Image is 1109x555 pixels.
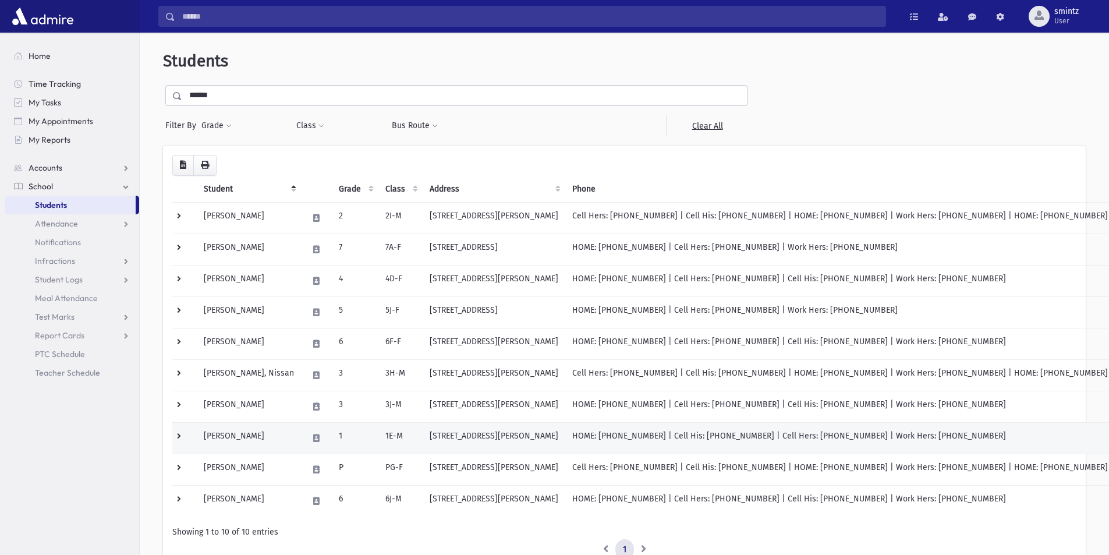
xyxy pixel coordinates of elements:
td: [STREET_ADDRESS][PERSON_NAME] [423,391,565,422]
span: Filter By [165,119,201,132]
div: Showing 1 to 10 of 10 entries [172,526,1076,538]
a: My Appointments [5,112,139,130]
a: Report Cards [5,326,139,345]
span: PTC Schedule [35,349,85,359]
a: Accounts [5,158,139,177]
a: Clear All [667,115,747,136]
td: [PERSON_NAME] [197,234,301,265]
td: [STREET_ADDRESS] [423,234,565,265]
a: Time Tracking [5,75,139,93]
th: Address: activate to sort column ascending [423,176,565,203]
td: 5J-F [378,296,423,328]
td: [STREET_ADDRESS][PERSON_NAME] [423,202,565,234]
a: Student Logs [5,270,139,289]
a: Notifications [5,233,139,252]
a: Teacher Schedule [5,363,139,382]
button: Class [296,115,325,136]
td: 6J-M [378,485,423,517]
span: Accounts [29,162,62,173]
input: Search [175,6,885,27]
td: [PERSON_NAME] [197,454,301,485]
span: Time Tracking [29,79,81,89]
span: Report Cards [35,330,84,341]
a: Infractions [5,252,139,270]
td: 3J-M [378,391,423,422]
a: PTC Schedule [5,345,139,363]
td: [PERSON_NAME] [197,328,301,359]
td: P [332,454,378,485]
a: My Reports [5,130,139,149]
span: Student Logs [35,274,83,285]
td: [STREET_ADDRESS][PERSON_NAME] [423,454,565,485]
span: Teacher Schedule [35,367,100,378]
span: Test Marks [35,312,75,322]
td: 5 [332,296,378,328]
td: [STREET_ADDRESS][PERSON_NAME] [423,485,565,517]
td: [PERSON_NAME] [197,391,301,422]
td: [PERSON_NAME], Nissan [197,359,301,391]
td: PG-F [378,454,423,485]
td: [STREET_ADDRESS] [423,296,565,328]
td: [PERSON_NAME] [197,265,301,296]
td: 4 [332,265,378,296]
td: 6 [332,328,378,359]
th: Grade: activate to sort column ascending [332,176,378,203]
td: 3 [332,391,378,422]
td: 2 [332,202,378,234]
a: School [5,177,139,196]
span: Students [35,200,67,210]
span: My Reports [29,135,70,145]
button: CSV [172,155,194,176]
span: School [29,181,53,192]
td: 7 [332,234,378,265]
td: [STREET_ADDRESS][PERSON_NAME] [423,265,565,296]
td: 7A-F [378,234,423,265]
a: Meal Attendance [5,289,139,307]
button: Print [193,155,217,176]
th: Class: activate to sort column ascending [378,176,423,203]
span: smintz [1054,7,1079,16]
td: 2I-M [378,202,423,234]
span: Home [29,51,51,61]
td: 6 [332,485,378,517]
img: AdmirePro [9,5,76,28]
span: My Appointments [29,116,93,126]
span: My Tasks [29,97,61,108]
td: 4D-F [378,265,423,296]
span: Meal Attendance [35,293,98,303]
a: Attendance [5,214,139,233]
td: [STREET_ADDRESS][PERSON_NAME] [423,422,565,454]
span: User [1054,16,1079,26]
td: [PERSON_NAME] [197,422,301,454]
span: Attendance [35,218,78,229]
th: Student: activate to sort column descending [197,176,301,203]
a: Home [5,47,139,65]
td: 3H-M [378,359,423,391]
a: My Tasks [5,93,139,112]
td: [PERSON_NAME] [197,485,301,517]
td: [PERSON_NAME] [197,202,301,234]
td: 3 [332,359,378,391]
td: [STREET_ADDRESS][PERSON_NAME] [423,328,565,359]
span: Notifications [35,237,81,248]
td: [PERSON_NAME] [197,296,301,328]
span: Students [163,51,228,70]
td: [STREET_ADDRESS][PERSON_NAME] [423,359,565,391]
a: Test Marks [5,307,139,326]
span: Infractions [35,256,75,266]
button: Bus Route [391,115,438,136]
td: 1 [332,422,378,454]
button: Grade [201,115,232,136]
td: 6F-F [378,328,423,359]
a: Students [5,196,136,214]
td: 1E-M [378,422,423,454]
